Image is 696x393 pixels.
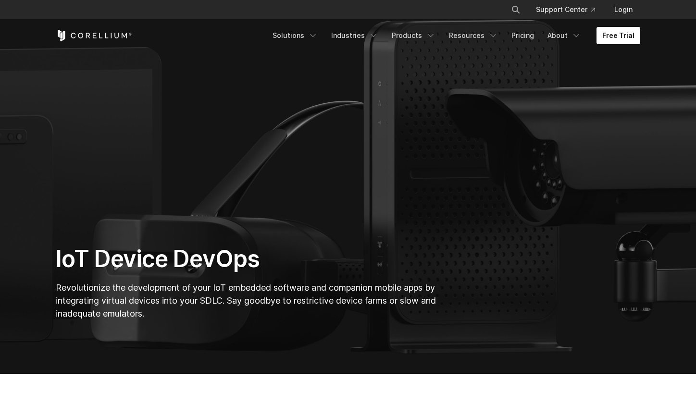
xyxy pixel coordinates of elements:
a: Resources [443,27,504,44]
a: About [542,27,587,44]
div: Navigation Menu [499,1,640,18]
span: Revolutionize the development of your IoT embedded software and companion mobile apps by integrat... [56,282,436,319]
button: Search [507,1,524,18]
div: Navigation Menu [267,27,640,44]
a: Industries [325,27,384,44]
h1: IoT Device DevOps [56,245,439,273]
a: Login [607,1,640,18]
a: Support Center [528,1,603,18]
a: Pricing [506,27,540,44]
a: Corellium Home [56,30,132,41]
a: Free Trial [597,27,640,44]
a: Solutions [267,27,323,44]
a: Products [386,27,441,44]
